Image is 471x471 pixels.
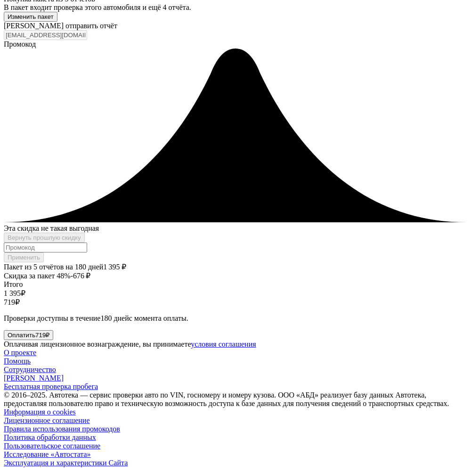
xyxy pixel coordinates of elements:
[4,459,467,467] a: Эксплуатация и характеристики Сайта
[191,340,256,348] a: условия соглашения
[4,374,467,382] a: [PERSON_NAME]
[4,349,467,357] a: О проекте
[103,263,126,271] span: 1 395 ₽
[4,314,467,323] p: Проверки доступны в течение 180 дней с момента оплаты.
[4,263,103,271] span: Пакет из 5 отчётов на 180 дней
[8,332,49,339] span: Оплатить 719 ₽
[4,408,467,416] a: Информация о cookies
[4,340,256,348] span: Оплачивая лицензионное вознаграждение, вы принимаете
[4,280,467,289] div: Итого
[8,234,81,241] div: Вернуть прошлую скидку
[71,272,91,280] span: -676 ₽
[4,233,85,243] button: Вернуть прошлую скидку
[4,3,467,12] div: В пакет входит проверка этого автомобиля и ещё 4 отчёта.
[4,442,467,450] a: Пользовательское соглашение
[4,450,467,459] a: Исследование «Автостата»
[4,12,57,22] button: Изменить пакет
[4,224,467,233] div: Эта скидка не такая выгодная
[4,365,467,374] a: Сотрудничество
[4,357,467,365] a: Помощь
[4,252,44,262] button: Применить
[4,40,467,49] div: Промокод
[4,298,467,307] div: 719 ₽
[4,416,467,425] a: Лицензионное соглашение
[4,289,25,297] span: 1 395 ₽
[8,254,40,261] span: Применить
[4,272,71,280] span: Скидка за пакет 48%
[4,433,467,442] a: Политика обработки данных
[4,330,53,340] button: Оплатить719₽
[4,382,467,391] a: Бесплатная проверка пробега
[4,243,87,252] input: Промокод
[4,30,87,40] input: Адрес почты
[4,425,467,433] a: Правила использования промокодов
[4,22,467,30] div: [PERSON_NAME] отправить отчёт
[4,391,467,408] div: © 2016– 2025 . Автотека — сервис проверки авто по VIN, госномеру и номеру кузова. ООО «АБД» реали...
[8,13,54,20] span: Изменить пакет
